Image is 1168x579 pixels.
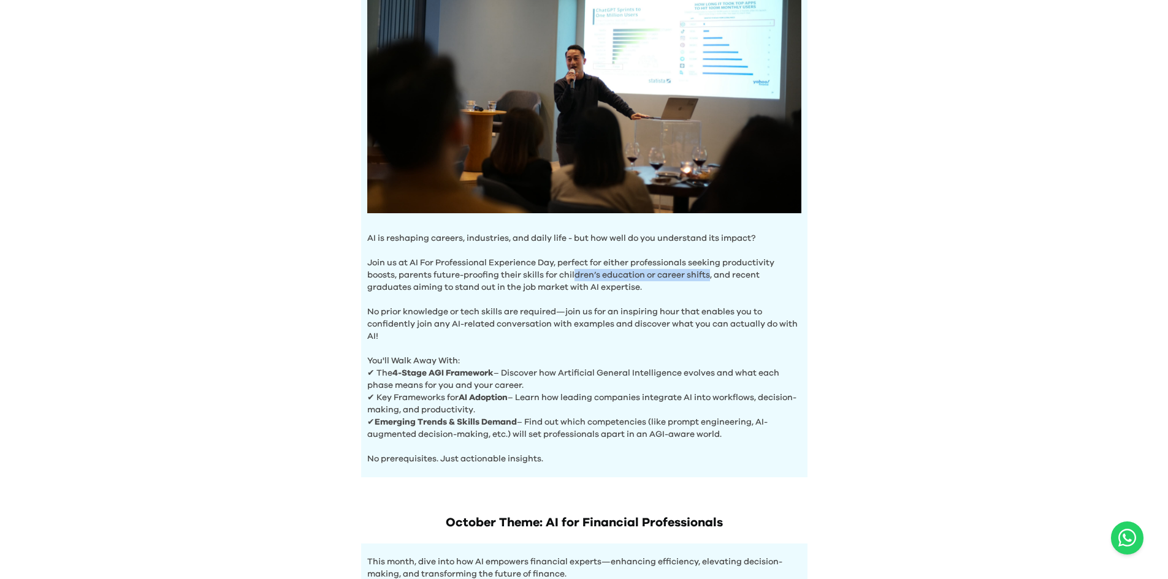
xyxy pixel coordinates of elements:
[367,244,801,293] p: Join us at AI For Professional Experience Day, perfect for either professionals seeking productiv...
[392,369,494,377] b: 4-Stage AGI Framework
[367,441,801,465] p: No prerequisites. Just actionable insights.
[367,232,801,244] p: AI is reshaping careers, industries, and daily life - but how well do you understand its impact?
[367,367,801,392] p: ✔ The – Discover how Artificial General Intelligence evolves and what each phase means for you an...
[459,393,508,402] b: AI Adoption
[367,416,801,441] p: ✔ – Find out which competencies (like prompt engineering, AI-augmented decision-making, etc.) wil...
[361,514,807,531] h1: October Theme: AI for Financial Professionals
[367,293,801,342] p: No prior knowledge or tech skills are required—join us for an inspiring hour that enables you to ...
[1111,521,1143,554] a: Chat with us on WhatsApp
[375,418,517,426] b: Emerging Trends & Skills Demand
[367,392,801,416] p: ✔ Key Frameworks for – Learn how leading companies integrate AI into workflows, decision-making, ...
[1111,521,1143,554] button: Open WhatsApp chat
[367,342,801,367] p: You'll Walk Away With:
